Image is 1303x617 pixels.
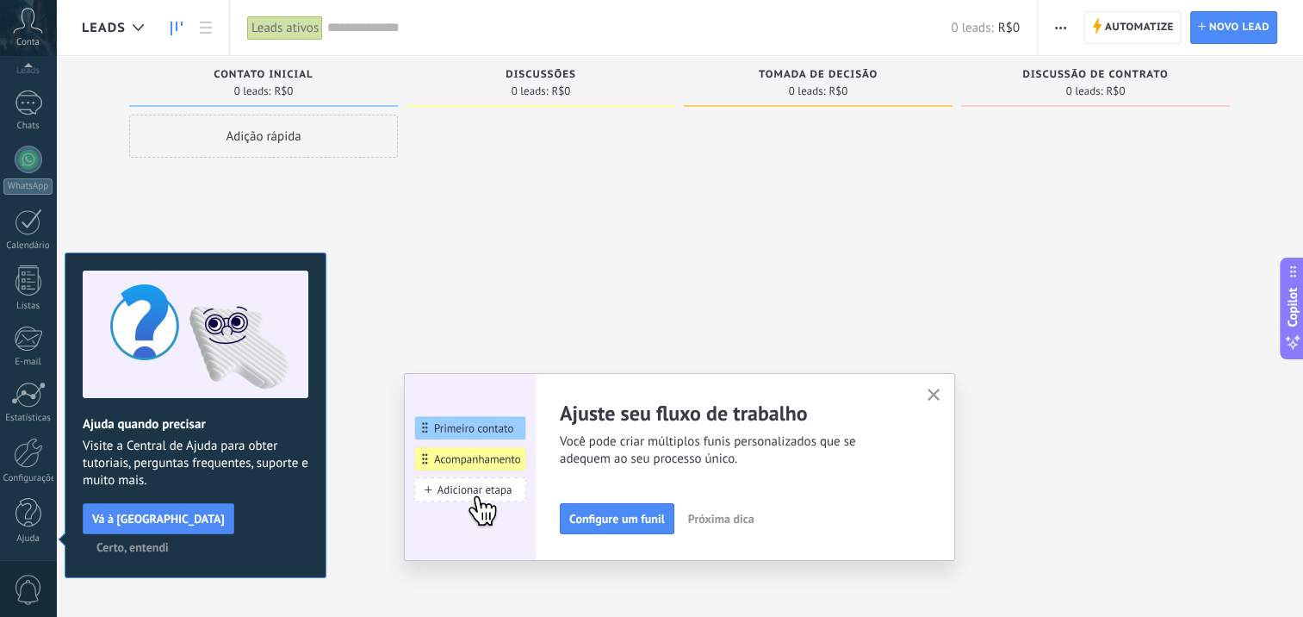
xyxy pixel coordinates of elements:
div: Calendário [3,240,53,252]
span: Discussão de contrato [1022,69,1168,81]
span: R$0 [1106,86,1125,97]
span: 0 leads: [951,20,993,36]
span: Próxima dica [688,513,754,525]
div: Configurações [3,473,53,484]
span: Discussões [506,69,576,81]
span: Conta [16,37,40,48]
span: Copilot [1284,288,1301,327]
div: Listas [3,301,53,312]
button: Certo, entendi [89,534,177,560]
div: Tomada de decisão [692,69,944,84]
span: 0 leads: [1066,86,1103,97]
span: Configure um funil [569,513,665,525]
button: Vá à [GEOGRAPHIC_DATA] [83,503,234,534]
span: Visite a Central de Ajuda para obter tutoriais, perguntas frequentes, suporte e muito mais. [83,438,308,489]
a: Novo lead [1190,11,1277,44]
div: Estatísticas [3,413,53,424]
span: Vá à [GEOGRAPHIC_DATA] [92,513,225,525]
button: Configure um funil [560,503,674,534]
button: Mais [1048,11,1073,44]
h2: Ajuda quando precisar [83,416,308,433]
span: Certo, entendi [96,541,169,553]
span: Novo lead [1209,12,1269,43]
h2: Ajuste seu fluxo de trabalho [560,400,906,427]
span: 0 leads: [512,86,549,97]
a: Leads [162,11,191,45]
div: Chats [3,121,53,132]
div: Leads ativos [247,16,323,41]
div: Contato inicial [138,69,389,84]
span: 0 leads: [789,86,826,97]
div: Discussão de contrato [970,69,1221,84]
div: Ajuda [3,533,53,545]
span: R$0 [998,20,1020,36]
a: Automatize [1084,11,1182,44]
button: Próxima dica [680,506,762,532]
div: Adição rápida [129,115,398,158]
span: Tomada de decisão [759,69,878,81]
span: R$0 [551,86,570,97]
span: Automatize [1105,12,1174,43]
span: R$0 [274,86,293,97]
div: Discussões [415,69,667,84]
span: Contato inicial [214,69,313,81]
span: Leads [82,20,126,36]
span: 0 leads: [234,86,271,97]
a: Lista [191,11,220,45]
div: WhatsApp [3,178,53,195]
span: Você pode criar múltiplos funis personalizados que se adequem ao seu processo único. [560,433,906,468]
span: R$0 [828,86,847,97]
div: E-mail [3,357,53,368]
